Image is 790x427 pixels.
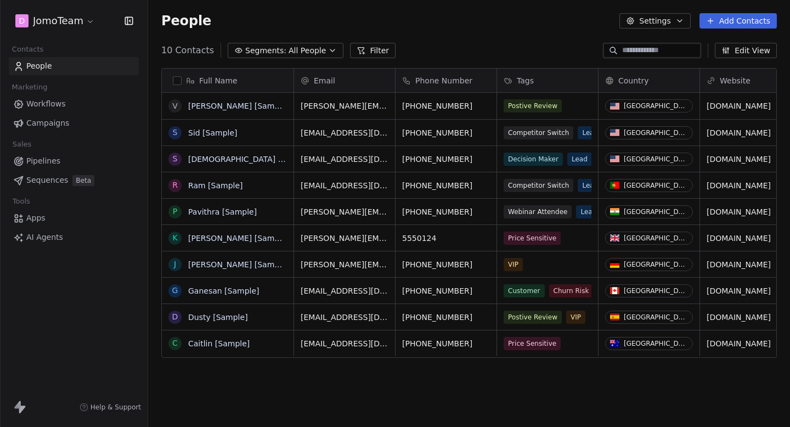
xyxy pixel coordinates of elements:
span: Full Name [199,75,238,86]
div: Country [599,69,699,92]
span: [PERSON_NAME][EMAIL_ADDRESS][DOMAIN_NAME] [301,100,388,111]
button: DJomoTeam [13,12,97,30]
span: 10 Contacts [161,44,214,57]
a: [DOMAIN_NAME] [707,339,771,348]
span: [EMAIL_ADDRESS][DOMAIN_NAME] [301,312,388,323]
a: [PERSON_NAME] [Sample] [188,260,289,269]
button: Add Contacts [699,13,777,29]
span: [PHONE_NUMBER] [402,127,490,138]
span: Tags [517,75,534,86]
button: Settings [619,13,690,29]
button: Edit View [715,43,777,58]
span: JomoTeam [33,14,83,28]
span: All People [289,45,326,57]
a: Caitlin [Sample] [188,339,250,348]
span: Phone Number [415,75,472,86]
span: Churn Risk [549,284,594,297]
span: Workflows [26,98,66,110]
a: [PERSON_NAME] [Sample] [188,234,289,243]
span: [PHONE_NUMBER] [402,154,490,165]
a: Dusty [Sample] [188,313,248,322]
span: [EMAIL_ADDRESS][DOMAIN_NAME] [301,338,388,349]
span: [PHONE_NUMBER] [402,312,490,323]
span: [EMAIL_ADDRESS][DOMAIN_NAME] [301,285,388,296]
div: Tags [497,69,598,92]
div: [GEOGRAPHIC_DATA] [624,234,688,242]
a: [DEMOGRAPHIC_DATA] [Sample] [188,155,313,164]
a: [DOMAIN_NAME] [707,260,771,269]
span: [PHONE_NUMBER] [402,259,490,270]
span: Help & Support [91,403,141,412]
span: Segments: [245,45,286,57]
a: Campaigns [9,114,139,132]
button: Filter [350,43,396,58]
a: [DOMAIN_NAME] [707,102,771,110]
span: AI Agents [26,232,63,243]
div: V [172,100,178,112]
a: [DOMAIN_NAME] [707,181,771,190]
div: R [172,179,178,191]
span: Postive Review [504,99,562,113]
span: Beta [72,175,94,186]
span: [PHONE_NUMBER] [402,180,490,191]
div: G [172,285,178,296]
span: People [161,13,211,29]
span: Marketing [7,79,52,95]
a: Apps [9,209,139,227]
span: Sales [8,136,36,153]
span: [EMAIL_ADDRESS][DOMAIN_NAME] [301,127,388,138]
div: [GEOGRAPHIC_DATA] [624,208,688,216]
span: Campaigns [26,117,69,129]
span: Country [618,75,649,86]
div: Full Name [162,69,294,92]
a: [DOMAIN_NAME] [707,313,771,322]
span: D [19,15,25,26]
a: [DOMAIN_NAME] [707,207,771,216]
a: [DOMAIN_NAME] [707,286,771,295]
div: [GEOGRAPHIC_DATA] [624,155,688,163]
a: Ganesan [Sample] [188,286,259,295]
a: Pavithra [Sample] [188,207,257,216]
span: Contacts [7,41,48,58]
div: [GEOGRAPHIC_DATA] [624,129,688,137]
a: [DOMAIN_NAME] [707,155,771,164]
span: [PHONE_NUMBER] [402,338,490,349]
div: S [173,127,178,138]
a: Sid [Sample] [188,128,238,137]
span: [EMAIL_ADDRESS][DOMAIN_NAME] [301,154,388,165]
span: [PHONE_NUMBER] [402,285,490,296]
span: [PHONE_NUMBER] [402,100,490,111]
span: Lead [578,126,602,139]
div: Email [294,69,395,92]
div: J [174,259,176,270]
span: Lead [567,153,592,166]
div: grid [162,93,294,418]
span: Pipelines [26,155,60,167]
span: Lead [578,179,602,192]
a: AI Agents [9,228,139,246]
span: [PHONE_NUMBER] [402,206,490,217]
div: K [172,232,177,244]
a: SequencesBeta [9,171,139,189]
div: [GEOGRAPHIC_DATA] [624,313,688,321]
span: People [26,60,52,72]
span: Apps [26,212,46,224]
span: [PERSON_NAME][EMAIL_ADDRESS][DOMAIN_NAME] [301,233,388,244]
span: Lead [576,205,601,218]
div: [GEOGRAPHIC_DATA] [624,340,688,347]
span: Tools [8,193,35,210]
span: Email [314,75,335,86]
div: P [173,206,177,217]
div: D [172,311,178,323]
span: VIP [504,258,523,271]
span: Competitor Switch [504,126,573,139]
div: [GEOGRAPHIC_DATA] [624,287,688,295]
span: Decision Maker [504,153,563,166]
div: S [173,153,178,165]
div: [GEOGRAPHIC_DATA] [624,261,688,268]
span: VIP [566,311,585,324]
span: Customer [504,284,545,297]
a: People [9,57,139,75]
span: Price Sensitive [504,337,561,350]
span: Price Sensitive [504,232,561,245]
